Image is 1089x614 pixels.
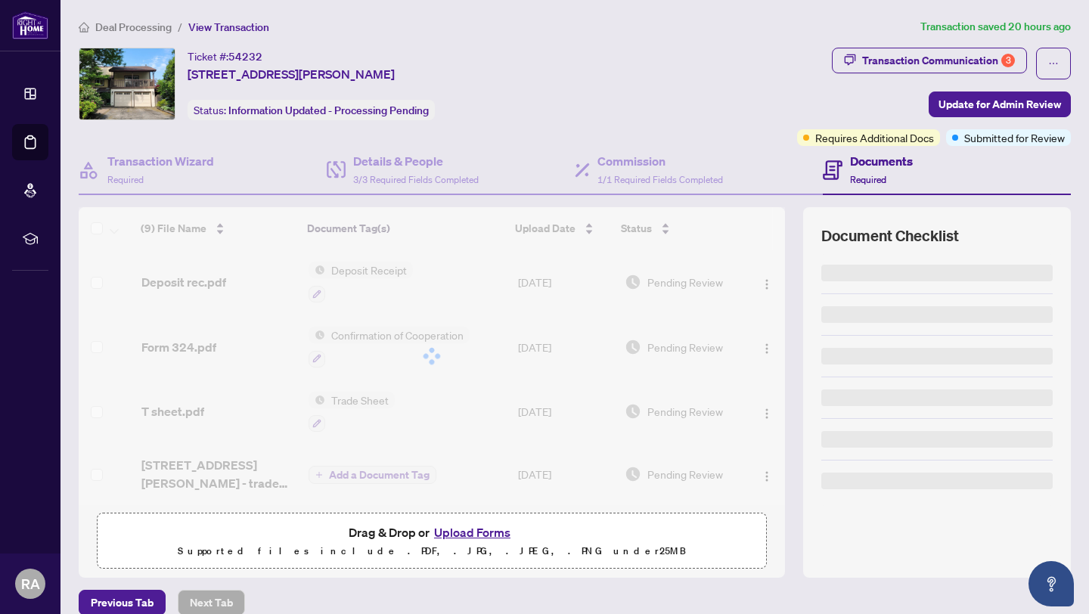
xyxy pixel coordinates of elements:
[862,48,1015,73] div: Transaction Communication
[21,573,40,594] span: RA
[850,152,913,170] h4: Documents
[178,18,182,36] li: /
[349,523,515,542] span: Drag & Drop or
[107,152,214,170] h4: Transaction Wizard
[1048,58,1059,69] span: ellipsis
[228,50,262,64] span: 54232
[188,100,435,120] div: Status:
[920,18,1071,36] article: Transaction saved 20 hours ago
[1001,54,1015,67] div: 3
[95,20,172,34] span: Deal Processing
[188,20,269,34] span: View Transaction
[12,11,48,39] img: logo
[107,174,144,185] span: Required
[79,48,175,119] img: IMG-W12244331_1.jpg
[821,225,959,247] span: Document Checklist
[353,174,479,185] span: 3/3 Required Fields Completed
[939,92,1061,116] span: Update for Admin Review
[1028,561,1074,606] button: Open asap
[188,48,262,65] div: Ticket #:
[832,48,1027,73] button: Transaction Communication3
[597,174,723,185] span: 1/1 Required Fields Completed
[430,523,515,542] button: Upload Forms
[597,152,723,170] h4: Commission
[964,129,1065,146] span: Submitted for Review
[188,65,395,83] span: [STREET_ADDRESS][PERSON_NAME]
[929,91,1071,117] button: Update for Admin Review
[353,152,479,170] h4: Details & People
[107,542,757,560] p: Supported files include .PDF, .JPG, .JPEG, .PNG under 25 MB
[98,513,766,569] span: Drag & Drop orUpload FormsSupported files include .PDF, .JPG, .JPEG, .PNG under25MB
[79,22,89,33] span: home
[228,104,429,117] span: Information Updated - Processing Pending
[850,174,886,185] span: Required
[815,129,934,146] span: Requires Additional Docs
